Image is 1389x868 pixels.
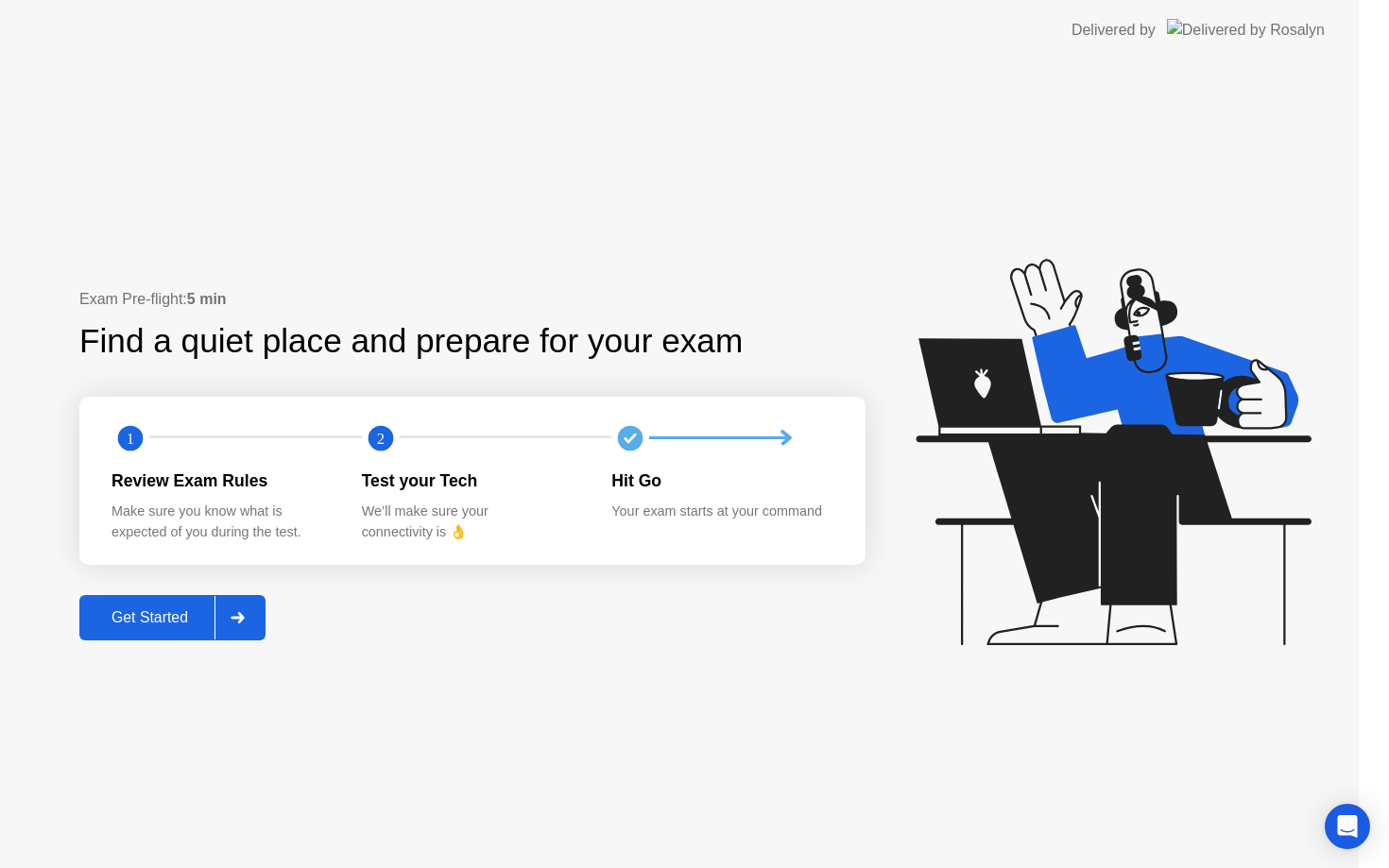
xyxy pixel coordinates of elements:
[85,609,214,626] div: Get Started
[611,502,832,522] div: Your exam starts at your command
[611,468,832,493] div: Hit Go
[377,429,385,447] text: 2
[362,502,582,542] div: We’ll make sure your connectivity is 👌
[111,502,332,542] div: Make sure you know what is expected of you during the test.
[79,316,746,366] div: Find a quiet place and prepare for your exam
[79,288,866,311] div: Exam Pre-flight:
[362,468,582,493] div: Test your Tech
[127,429,134,447] text: 1
[79,595,266,640] button: Get Started
[1072,19,1156,42] div: Delivered by
[187,291,227,307] b: 5 min
[111,468,332,493] div: Review Exam Rules
[1325,804,1370,849] div: Open Intercom Messenger
[1167,19,1325,41] img: Delivered by Rosalyn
